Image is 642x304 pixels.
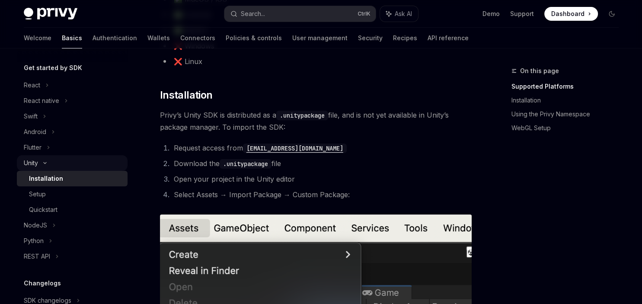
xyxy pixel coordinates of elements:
li: Request access from [171,142,472,154]
img: dark logo [24,8,77,20]
a: User management [292,28,348,48]
a: Welcome [24,28,51,48]
span: Privy’s Unity SDK is distributed as a file, and is not yet available in Unity’s package manager. ... [160,109,472,133]
div: Setup [29,189,46,199]
a: Wallets [147,28,170,48]
a: Recipes [393,28,417,48]
a: Supported Platforms [511,80,626,93]
code: [EMAIL_ADDRESS][DOMAIN_NAME] [243,144,347,153]
h5: Get started by SDK [24,63,82,73]
code: .unitypackage [220,159,271,169]
li: Open your project in the Unity editor [171,173,472,185]
button: Toggle dark mode [605,7,619,21]
div: Swift [24,111,38,122]
div: Installation [29,173,63,184]
div: React [24,80,40,90]
button: Ask AI [380,6,418,22]
a: Using the Privy Namespace [511,107,626,121]
span: Ctrl K [358,10,371,17]
a: Security [358,28,383,48]
span: Installation [160,88,213,102]
li: Select Assets → Import Package → Custom Package: [171,189,472,201]
a: API reference [428,28,469,48]
button: Search...CtrlK [224,6,376,22]
div: Flutter [24,142,42,153]
a: Dashboard [544,7,598,21]
div: NodeJS [24,220,47,230]
a: Basics [62,28,82,48]
a: Authentication [93,28,137,48]
a: Installation [17,171,128,186]
a: Setup [17,186,128,202]
code: .unitypackage [276,111,328,120]
div: Unity [24,158,38,168]
div: Search... [241,9,265,19]
a: Policies & controls [226,28,282,48]
a: Demo [482,10,500,18]
div: Android [24,127,46,137]
span: Ask AI [395,10,412,18]
li: Download the file [171,157,472,170]
a: WebGL Setup [511,121,626,135]
li: ❌ Linux [160,55,472,67]
a: Support [510,10,534,18]
a: Quickstart [17,202,128,218]
span: Dashboard [551,10,585,18]
div: REST API [24,251,50,262]
div: React native [24,96,59,106]
span: On this page [520,66,559,76]
div: Quickstart [29,205,57,215]
a: [EMAIL_ADDRESS][DOMAIN_NAME] [243,144,347,152]
div: Python [24,236,44,246]
a: Installation [511,93,626,107]
a: Connectors [180,28,215,48]
h5: Changelogs [24,278,61,288]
